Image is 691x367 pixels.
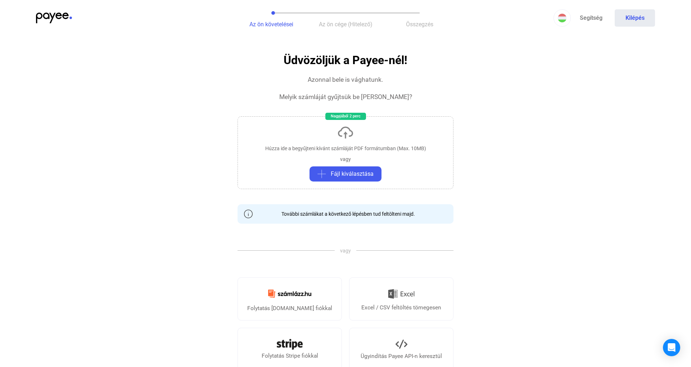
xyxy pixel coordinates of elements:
[340,156,351,163] div: vagy
[325,113,366,120] div: Nagyjából 2 perc
[249,21,293,28] span: Az ön követelései
[337,124,354,141] img: upload-cloud
[349,277,453,321] a: Excel / CSV feltöltés tömegesen
[247,304,332,313] div: Folytatás [DOMAIN_NAME] fiókkal
[319,21,372,28] span: Az ön cége (Hitelező)
[361,303,441,312] div: Excel / CSV feltöltés tömegesen
[663,339,680,356] div: Open Intercom Messenger
[554,9,571,27] button: HU
[238,277,342,321] a: Folytatás [DOMAIN_NAME] fiókkal
[558,14,566,22] img: HU
[571,9,611,27] a: Segítség
[335,247,356,254] span: vagy
[615,9,655,27] button: Kilépés
[331,170,374,178] span: Fájl kiválasztása
[406,21,433,28] span: Összegzés
[277,339,303,350] img: Stripe
[36,13,72,23] img: payee-logo
[279,93,412,101] div: Melyik számláját gyűjtsük be [PERSON_NAME]?
[388,286,415,301] img: Excel
[361,352,442,361] div: Ügyindítás Payee API-n keresztül
[265,145,426,152] div: Húzza ide a begyűjteni kívánt számláját PDF formátumban (Max. 10MB)
[310,166,381,182] button: plus-greyFájl kiválasztása
[396,338,407,350] img: API
[264,285,316,302] img: Számlázz.hu
[262,352,318,360] div: Folytatás Stripe fiókkal
[244,210,253,218] img: info-grey-outline
[276,210,415,218] div: További számlákat a következő lépésben tud feltölteni majd.
[308,75,383,84] div: Azonnal bele is vághatunk.
[317,170,326,178] img: plus-grey
[284,54,407,67] h1: Üdvözöljük a Payee-nél!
